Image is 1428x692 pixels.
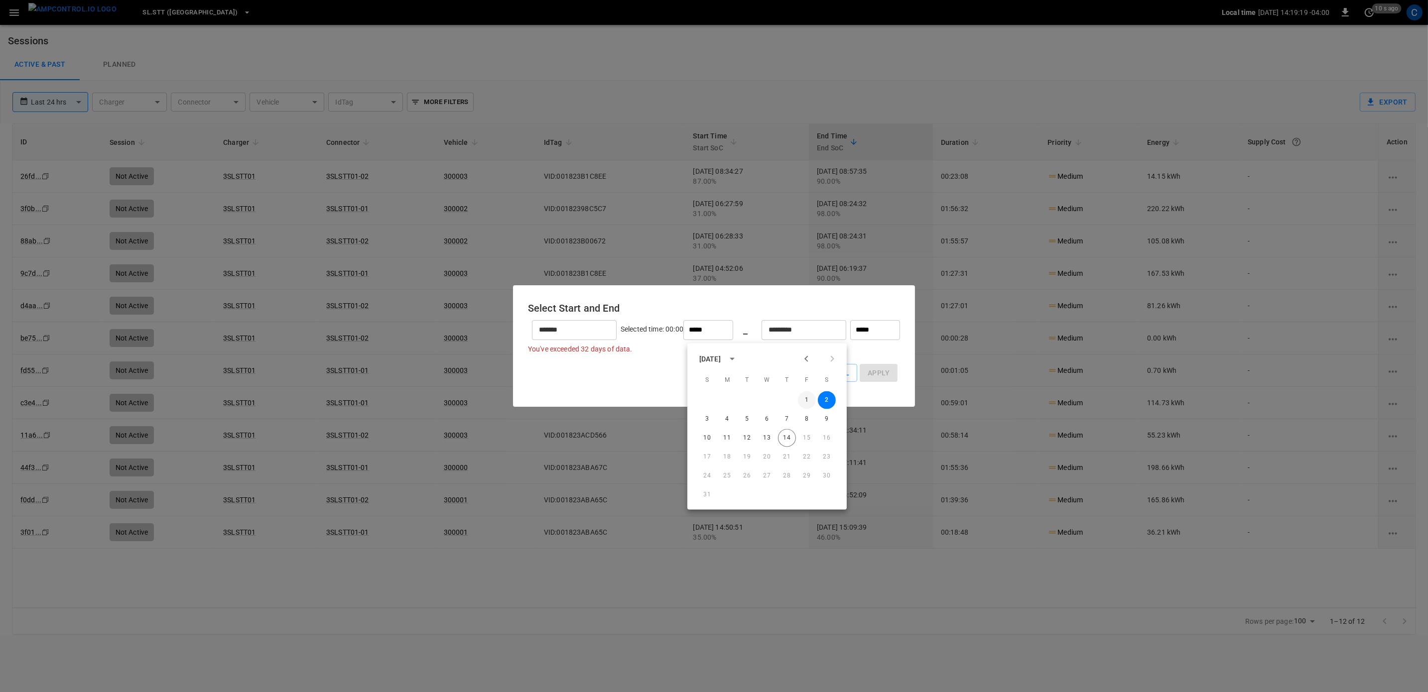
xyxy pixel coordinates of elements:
[699,353,721,364] div: [DATE]
[818,391,836,409] button: 2
[738,429,756,447] button: 12
[798,410,816,428] button: 8
[738,410,756,428] button: 5
[698,429,716,447] button: 10
[778,429,796,447] button: 14
[698,410,716,428] button: 3
[698,370,716,390] span: Sunday
[758,410,776,428] button: 6
[798,350,815,367] button: Previous month
[758,429,776,447] button: 13
[758,370,776,390] span: Wednesday
[818,370,836,390] span: Saturday
[743,322,748,338] h6: _
[778,410,796,428] button: 7
[818,410,836,428] button: 9
[778,370,796,390] span: Thursday
[738,370,756,390] span: Tuesday
[718,429,736,447] button: 11
[621,325,683,333] span: Selected time: 00:00
[798,391,816,409] button: 1
[724,350,741,367] button: calendar view is open, switch to year view
[528,300,900,316] h6: Select Start and End
[798,370,816,390] span: Friday
[718,410,736,428] button: 4
[528,344,900,354] p: You've exceeded 32 days of data.
[718,370,736,390] span: Monday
